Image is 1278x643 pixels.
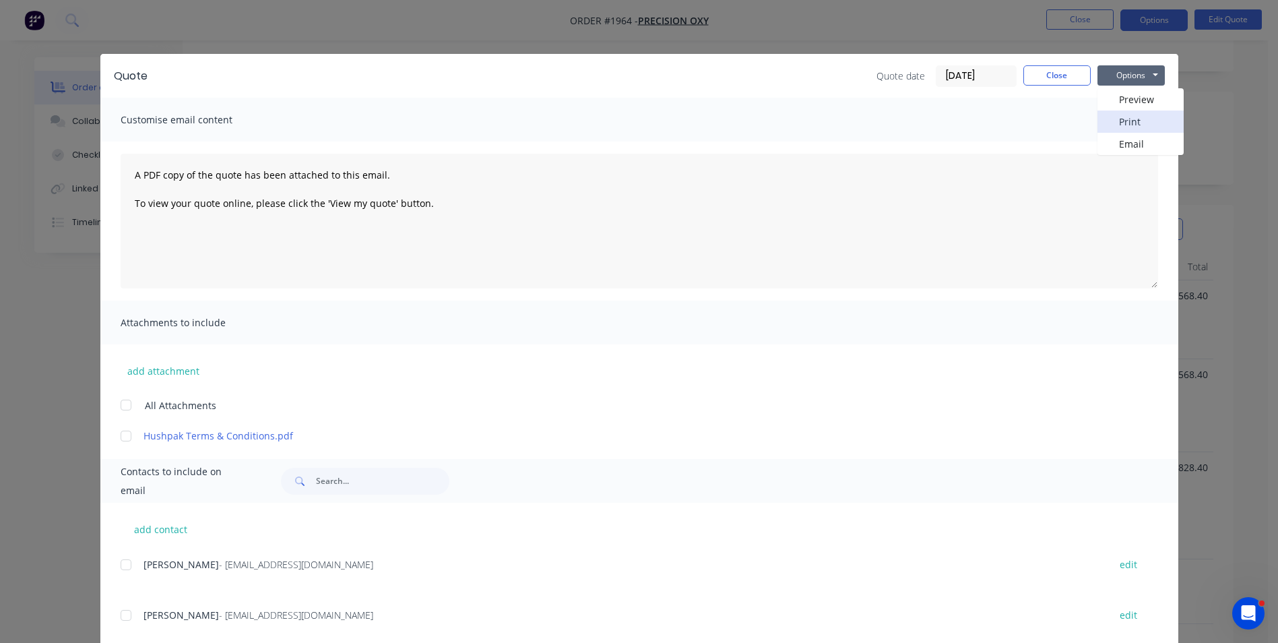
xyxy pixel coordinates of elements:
[316,468,449,495] input: Search...
[1023,65,1091,86] button: Close
[1097,133,1184,155] button: Email
[143,609,219,621] span: [PERSON_NAME]
[143,558,219,571] span: [PERSON_NAME]
[1097,88,1184,111] button: Preview
[121,313,269,332] span: Attachments to include
[1097,111,1184,133] button: Print
[121,154,1158,288] textarea: A PDF copy of the quote has been attached to this email. To view your quote online, please click ...
[1112,555,1145,574] button: edit
[1112,606,1145,624] button: edit
[121,462,248,500] span: Contacts to include on email
[114,68,148,84] div: Quote
[1097,65,1165,86] button: Options
[143,429,1095,443] a: Hushpak Terms & Conditions.pdf
[121,519,201,539] button: add contact
[219,558,373,571] span: - [EMAIL_ADDRESS][DOMAIN_NAME]
[1232,597,1265,630] iframe: Intercom live chat
[145,398,216,412] span: All Attachments
[121,111,269,129] span: Customise email content
[219,609,373,621] span: - [EMAIL_ADDRESS][DOMAIN_NAME]
[121,361,206,381] button: add attachment
[876,69,925,83] span: Quote date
